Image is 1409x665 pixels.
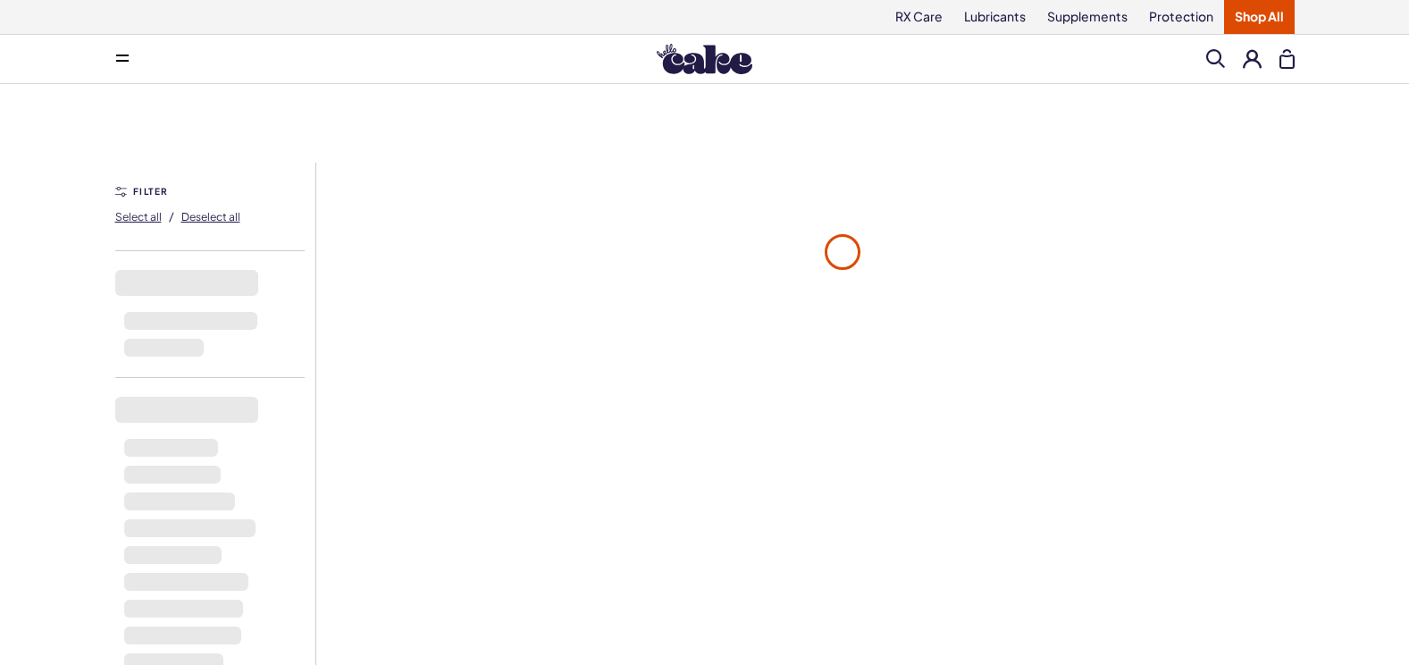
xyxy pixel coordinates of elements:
[657,44,752,74] img: Hello Cake
[181,202,240,231] button: Deselect all
[115,202,162,231] button: Select all
[181,210,240,223] span: Deselect all
[169,208,174,224] span: /
[115,210,162,223] span: Select all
